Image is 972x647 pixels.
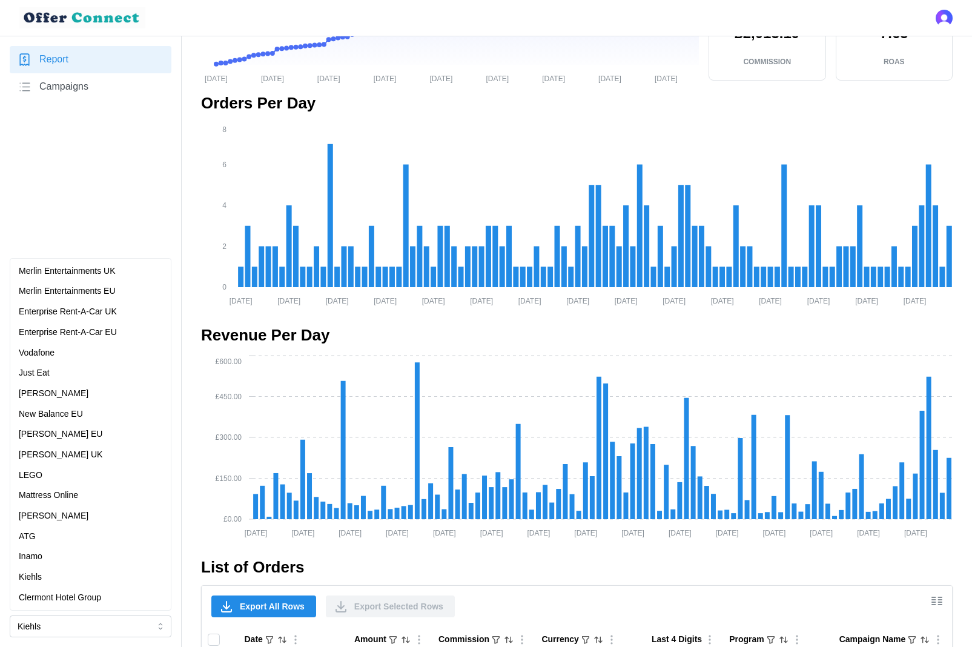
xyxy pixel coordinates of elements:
tspan: [DATE] [261,74,284,82]
tspan: [DATE] [716,529,739,537]
p: [PERSON_NAME] [19,387,88,400]
tspan: 8 [222,125,226,133]
button: Sort by Currency ascending [593,634,604,645]
p: Clermont Hotel Group [19,591,101,605]
button: Column Actions [412,633,426,646]
button: Sort by Program ascending [778,634,789,645]
button: Sort by Amount descending [400,634,411,645]
p: Mattress Online [19,489,78,502]
tspan: [DATE] [205,74,228,82]
a: Campaigns [10,73,171,101]
tspan: [DATE] [759,296,782,305]
h2: List of Orders [201,557,953,578]
p: Enterprise Rent-A-Car EU [19,326,117,339]
tspan: [DATE] [422,296,445,305]
p: [PERSON_NAME] EU [19,428,102,441]
tspan: [DATE] [518,296,541,305]
tspan: [DATE] [621,529,644,537]
tspan: [DATE] [317,74,340,82]
tspan: [DATE] [480,529,503,537]
tspan: [DATE] [655,74,678,82]
tspan: [DATE] [430,74,453,82]
tspan: [DATE] [807,296,830,305]
p: ROAS [884,57,905,67]
tspan: [DATE] [433,529,456,537]
tspan: [DATE] [763,529,786,537]
tspan: [DATE] [598,74,621,82]
tspan: £300.00 [216,433,242,442]
button: Export Selected Rows [326,596,455,617]
div: Commission [438,633,489,646]
tspan: [DATE] [230,296,253,305]
button: Open user button [936,10,953,27]
span: Campaigns [39,79,88,95]
div: Amount [354,633,386,646]
p: Kiehls [19,571,42,584]
tspan: [DATE] [904,296,927,305]
span: Report [39,52,68,67]
p: [PERSON_NAME] [19,509,88,523]
button: Sort by Campaign Name ascending [919,634,930,645]
p: Inamo [19,550,42,563]
button: Column Actions [790,633,804,646]
tspan: 0 [222,283,226,291]
tspan: [DATE] [291,529,314,537]
tspan: £0.00 [223,515,242,523]
tspan: [DATE] [470,296,493,305]
img: 's logo [936,10,953,27]
tspan: [DATE] [855,296,878,305]
tspan: [DATE] [245,529,268,537]
tspan: [DATE] [663,296,686,305]
div: Currency [541,633,578,646]
tspan: [DATE] [527,529,550,537]
button: Sort by Date descending [277,634,288,645]
tspan: [DATE] [615,296,638,305]
p: LEGO [19,469,42,482]
tspan: [DATE] [386,529,409,537]
button: Column Actions [515,633,529,646]
a: Report [10,46,171,73]
p: Vodafone [19,347,55,360]
tspan: [DATE] [857,529,880,537]
button: Kiehls [10,615,171,637]
tspan: [DATE] [486,74,509,82]
button: Column Actions [289,633,302,646]
button: Export All Rows [211,596,316,617]
tspan: [DATE] [326,296,349,305]
tspan: [DATE] [374,74,397,82]
tspan: 6 [222,161,226,169]
tspan: £150.00 [216,474,242,483]
input: Toggle select all [208,634,220,646]
p: Merlin Entertainments EU [19,285,116,298]
img: loyalBe Logo [19,7,145,28]
tspan: [DATE] [277,296,300,305]
tspan: 4 [222,201,226,210]
div: Campaign Name [839,633,906,646]
tspan: [DATE] [904,529,927,537]
p: 7.65 [880,26,908,41]
h2: Revenue Per Day [201,325,953,346]
h2: Orders Per Day [201,93,953,114]
p: £2,013.19 [735,26,799,41]
span: Export Selected Rows [354,596,443,617]
span: Export All Rows [240,596,305,617]
button: Show/Hide columns [927,591,947,611]
button: Column Actions [931,633,945,646]
tspan: [DATE] [339,529,362,537]
tspan: [DATE] [669,529,692,537]
p: Commission [743,57,791,67]
tspan: [DATE] [574,529,597,537]
p: Enterprise Rent-A-Car UK [19,305,117,319]
tspan: [DATE] [542,74,565,82]
p: Merlin Entertainments UK [19,265,116,278]
tspan: £450.00 [216,393,242,401]
tspan: £600.00 [216,357,242,366]
p: [PERSON_NAME] UK [19,448,102,462]
button: Sort by Commission descending [503,634,514,645]
div: Last 4 Digits [652,633,702,646]
tspan: [DATE] [374,296,397,305]
tspan: [DATE] [566,296,589,305]
div: Date [244,633,262,646]
p: Just Eat [19,367,50,380]
div: Program [729,633,764,646]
